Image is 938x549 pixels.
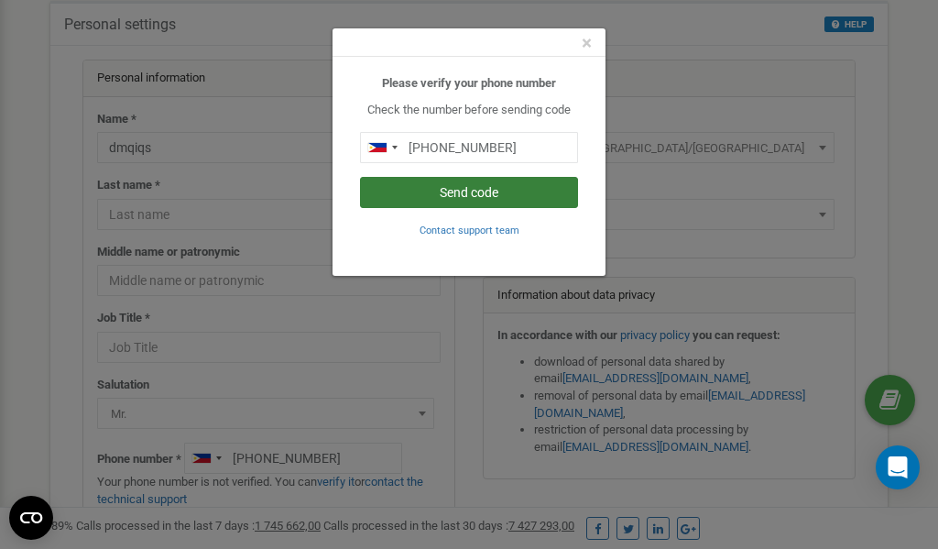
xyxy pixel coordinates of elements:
div: Open Intercom Messenger [876,445,920,489]
b: Please verify your phone number [382,76,556,90]
button: Open CMP widget [9,496,53,540]
a: Contact support team [420,223,519,236]
div: Telephone country code [361,133,403,162]
p: Check the number before sending code [360,102,578,119]
button: Send code [360,177,578,208]
button: Close [582,34,592,53]
span: × [582,32,592,54]
small: Contact support team [420,225,519,236]
input: 0905 123 4567 [360,132,578,163]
